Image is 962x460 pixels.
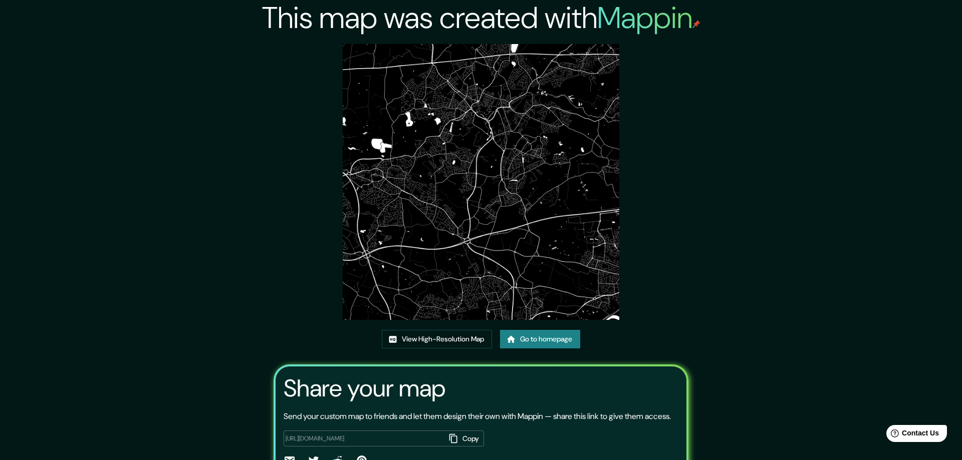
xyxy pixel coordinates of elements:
[343,44,619,320] img: created-map
[284,410,671,422] p: Send your custom map to friends and let them design their own with Mappin — share this link to gi...
[500,330,580,348] a: Go to homepage
[382,330,492,348] a: View High-Resolution Map
[873,421,951,449] iframe: Help widget launcher
[284,374,445,402] h3: Share your map
[445,430,484,447] button: Copy
[692,20,700,28] img: mappin-pin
